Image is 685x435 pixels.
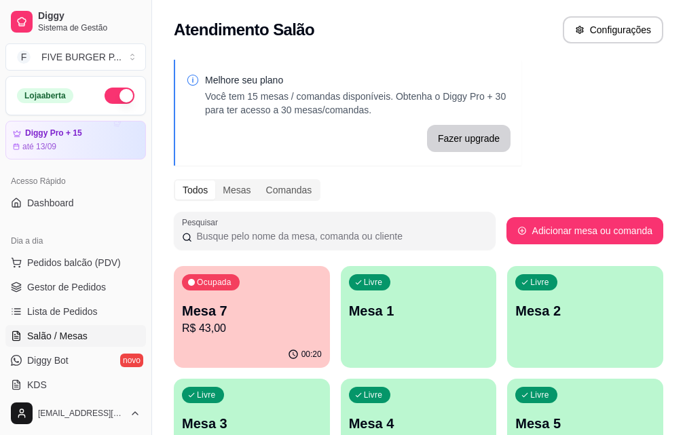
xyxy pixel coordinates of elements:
[5,374,146,396] a: KDS
[5,192,146,214] a: Dashboard
[515,414,655,433] p: Mesa 5
[17,50,31,64] span: F
[341,266,497,368] button: LivreMesa 1
[182,320,322,337] p: R$ 43,00
[427,125,511,152] button: Fazer upgrade
[515,301,655,320] p: Mesa 2
[197,390,216,400] p: Livre
[174,266,330,368] button: OcupadaMesa 7R$ 43,0000:20
[105,88,134,104] button: Alterar Status
[5,349,146,371] a: Diggy Botnovo
[205,73,511,87] p: Melhore seu plano
[182,216,223,228] label: Pesquisar
[5,252,146,273] button: Pedidos balcão (PDV)
[175,181,215,200] div: Todos
[364,277,383,288] p: Livre
[174,19,314,41] h2: Atendimento Salão
[27,329,88,343] span: Salão / Mesas
[38,10,141,22] span: Diggy
[5,301,146,322] a: Lista de Pedidos
[5,397,146,430] button: [EMAIL_ADDRESS][DOMAIN_NAME]
[182,301,322,320] p: Mesa 7
[5,170,146,192] div: Acesso Rápido
[5,43,146,71] button: Select a team
[259,181,320,200] div: Comandas
[41,50,122,64] div: FIVE BURGER P ...
[22,141,56,152] article: até 13/09
[506,217,663,244] button: Adicionar mesa ou comanda
[27,305,98,318] span: Lista de Pedidos
[27,280,106,294] span: Gestor de Pedidos
[215,181,258,200] div: Mesas
[27,354,69,367] span: Diggy Bot
[17,88,73,103] div: Loja aberta
[301,349,322,360] p: 00:20
[5,121,146,159] a: Diggy Pro + 15até 13/09
[563,16,663,43] button: Configurações
[5,5,146,38] a: DiggySistema de Gestão
[5,230,146,252] div: Dia a dia
[182,414,322,433] p: Mesa 3
[507,266,663,368] button: LivreMesa 2
[530,277,549,288] p: Livre
[27,378,47,392] span: KDS
[349,301,489,320] p: Mesa 1
[27,196,74,210] span: Dashboard
[205,90,511,117] p: Você tem 15 mesas / comandas disponíveis. Obtenha o Diggy Pro + 30 para ter acesso a 30 mesas/com...
[38,408,124,419] span: [EMAIL_ADDRESS][DOMAIN_NAME]
[530,390,549,400] p: Livre
[5,276,146,298] a: Gestor de Pedidos
[364,390,383,400] p: Livre
[38,22,141,33] span: Sistema de Gestão
[25,128,82,138] article: Diggy Pro + 15
[5,325,146,347] a: Salão / Mesas
[197,277,232,288] p: Ocupada
[192,229,487,243] input: Pesquisar
[27,256,121,269] span: Pedidos balcão (PDV)
[349,414,489,433] p: Mesa 4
